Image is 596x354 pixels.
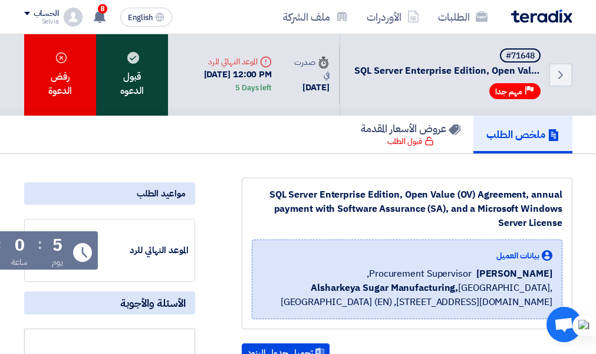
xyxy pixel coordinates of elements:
div: قبول الدعوه [96,34,168,116]
div: [DATE] 12:00 PM [177,68,272,94]
h5: عروض الأسعار المقدمة [361,122,460,135]
span: [PERSON_NAME] [476,267,552,281]
span: SQL Server Enterprise Edition, Open Value (OV) Agreement, annual payment with Software Assurance ... [354,65,543,77]
a: الطلبات [429,3,497,31]
div: [DATE] [291,81,329,94]
span: English [128,14,153,22]
div: يوم [52,256,63,268]
div: مواعيد الطلب [24,182,195,205]
div: Selvia [24,18,59,25]
a: ملف الشركة [274,3,357,31]
div: SQL Server Enterprise Edition, Open Value (OV) Agreement, annual payment with Software Assurance ... [252,188,562,230]
span: بيانات العميل [496,250,539,262]
div: رفض الدعوة [24,34,97,116]
div: : [38,234,42,255]
button: English [120,8,172,27]
span: 8 [98,4,107,14]
a: الأوردرات [357,3,429,31]
div: الحساب [34,9,59,19]
span: الأسئلة والأجوبة [120,296,186,310]
div: 5 Days left [235,82,272,94]
div: قبول الطلب [387,136,434,147]
div: الموعد النهائي للرد [177,55,272,68]
b: Alsharkeya Sugar Manufacturing, [311,281,458,295]
div: Open chat [546,307,582,342]
a: عروض الأسعار المقدمة قبول الطلب [348,116,473,153]
img: profile_test.png [64,8,83,27]
div: صدرت في [291,56,329,81]
div: ساعة [11,256,28,268]
div: 5 [52,237,62,254]
div: 0 [15,237,25,254]
span: Procurement Supervisor, [367,267,472,281]
div: الموعد النهائي للرد [100,244,189,257]
img: Teradix logo [511,9,572,23]
span: مهم جدا [495,86,522,97]
h5: SQL Server Enterprise Edition, Open Value (OV) Agreement, annual payment with Software Assurance ... [354,48,543,77]
a: ملخص الطلب [473,116,572,153]
span: [GEOGRAPHIC_DATA], [GEOGRAPHIC_DATA] (EN) ,[STREET_ADDRESS][DOMAIN_NAME] [262,281,552,309]
h5: ملخص الطلب [486,127,559,141]
div: #71648 [506,52,535,60]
